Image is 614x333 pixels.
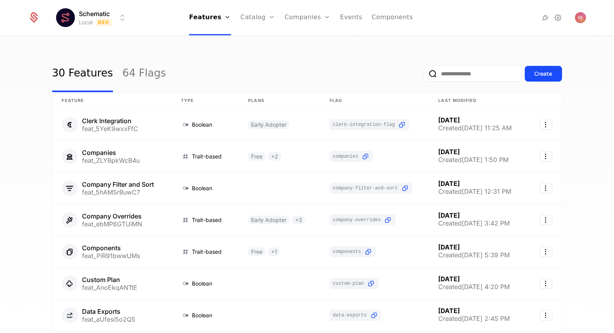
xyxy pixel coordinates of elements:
[540,183,552,193] button: Select action
[171,93,239,109] th: Type
[52,55,113,92] a: 30 Features
[58,9,127,26] button: Select environment
[575,12,586,23] button: Open user button
[320,93,429,109] th: Flag
[540,310,552,320] button: Select action
[429,93,528,109] th: Last Modified
[575,12,586,23] img: Ryan Echternacht
[525,66,562,82] button: Create
[79,9,110,18] span: Schematic
[540,120,552,130] button: Select action
[541,13,550,22] a: Integrations
[540,151,552,162] button: Select action
[239,93,320,109] th: Plans
[540,247,552,257] button: Select action
[540,215,552,225] button: Select action
[56,8,75,27] img: Schematic
[96,18,112,26] span: Dev
[540,278,552,289] button: Select action
[79,18,93,26] div: Local
[553,13,563,22] a: Settings
[53,93,171,109] th: Feature
[535,70,552,78] div: Create
[122,55,166,92] a: 64 Flags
